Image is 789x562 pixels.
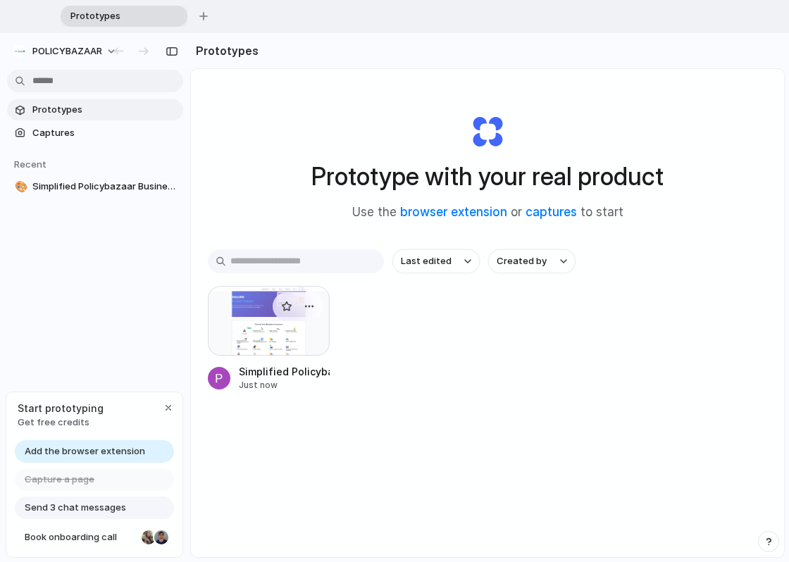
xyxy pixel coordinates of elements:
a: 🎨Simplified Policybazaar Business Insurance Page [7,176,183,197]
div: Nicole Kubica [140,529,157,546]
span: Book onboarding call [25,530,136,544]
span: Created by [497,254,547,268]
span: Prototypes [32,103,178,117]
a: Add the browser extension [15,440,174,463]
button: Last edited [392,249,480,273]
div: Simplified Policybazaar Business Insurance Page [239,364,330,379]
span: Capture a page [25,473,94,487]
span: Prototypes [65,9,165,23]
span: Simplified Policybazaar Business Insurance Page [32,180,178,194]
h2: Prototypes [190,42,259,59]
a: browser extension [400,205,507,219]
div: Christian Iacullo [153,529,170,546]
a: Book onboarding call [15,526,174,549]
span: Get free credits [18,416,104,430]
a: Simplified Policybazaar Business Insurance PageSimplified Policybazaar Business Insurance PageJus... [208,286,330,392]
span: Use the or to start [352,204,623,222]
div: 🎨 [15,179,25,195]
a: Prototypes [7,99,183,120]
button: Created by [488,249,576,273]
div: Just now [239,379,330,392]
span: Captures [32,126,178,140]
h1: Prototype with your real product [311,158,664,195]
span: Recent [14,158,46,170]
button: POLICYBAZAAR [7,40,124,63]
button: 🎨 [13,180,27,194]
a: Captures [7,123,183,144]
span: POLICYBAZAAR [32,44,102,58]
span: Send 3 chat messages [25,501,126,515]
span: Start prototyping [18,401,104,416]
span: Add the browser extension [25,444,145,458]
span: Last edited [401,254,452,268]
div: Prototypes [61,6,187,27]
a: captures [526,205,577,219]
